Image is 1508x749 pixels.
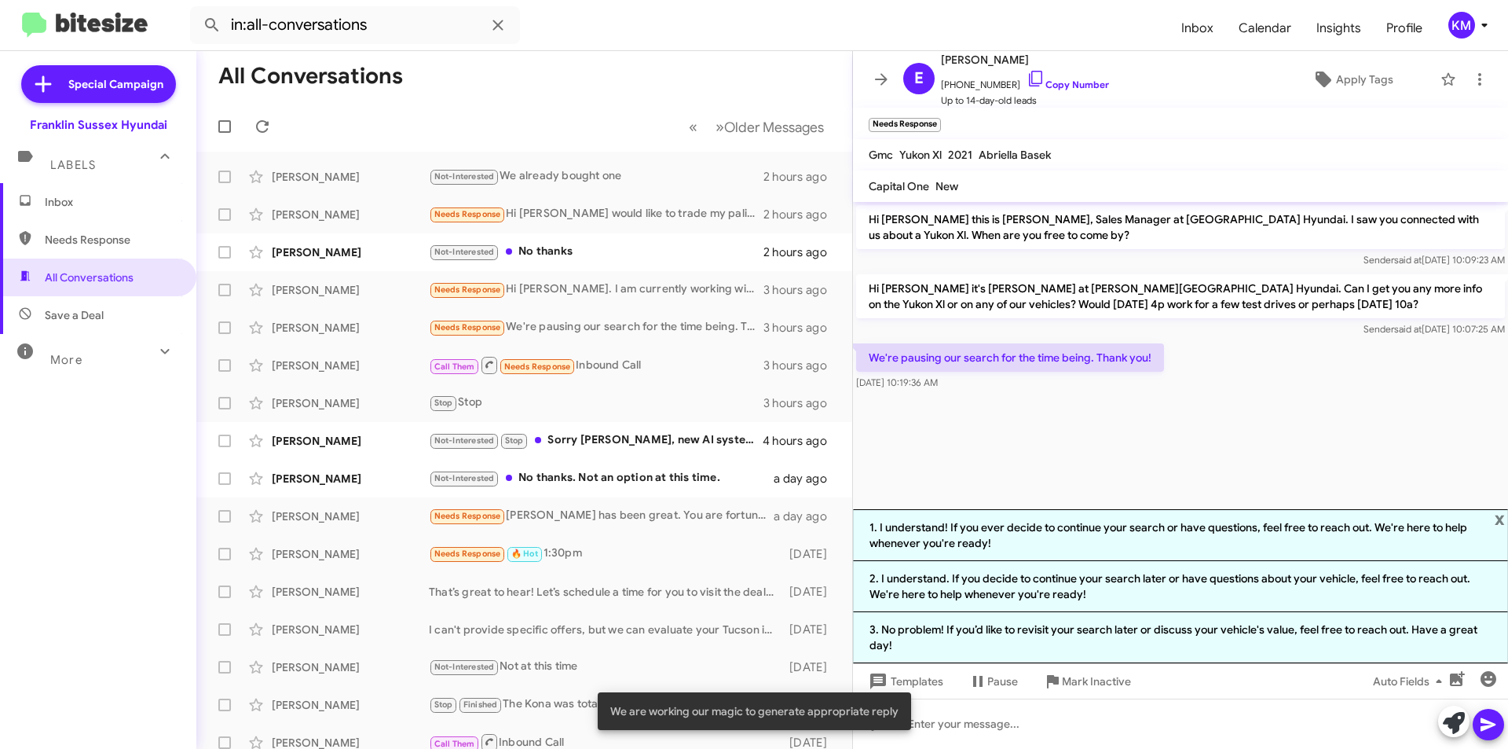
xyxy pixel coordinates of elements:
div: [PERSON_NAME] [272,320,429,336]
div: 3 hours ago [763,282,840,298]
div: [PERSON_NAME] has been great. You are fortunate to have her. [429,507,774,525]
li: 3. No problem! If you’d like to revisit your search later or discuss your vehicle's value, feel f... [853,612,1508,663]
a: Insights [1304,6,1374,51]
span: Sender [DATE] 10:09:23 AM [1363,254,1505,266]
span: Not-Interested [434,247,495,257]
div: [PERSON_NAME] [272,358,429,373]
span: We are working our magic to generate appropriate reply [610,703,899,719]
span: Needs Response [434,549,501,559]
div: 1:30pm [429,545,781,563]
div: [PERSON_NAME] [272,282,429,298]
span: New [935,179,958,193]
div: [PERSON_NAME] [272,471,429,486]
div: [PERSON_NAME] [272,622,429,637]
span: Needs Response [434,209,501,219]
input: Search [190,6,520,44]
span: Apply Tags [1336,65,1393,94]
div: [PERSON_NAME] [272,207,429,222]
span: Labels [50,158,96,172]
div: [DATE] [781,546,840,562]
button: Templates [853,667,956,696]
div: We're pausing our search for the time being. Thank you! [429,318,763,336]
span: Capital One [869,179,929,193]
li: 1. I understand! If you ever decide to continue your search or have questions, feel free to reach... [853,509,1508,561]
div: 2 hours ago [763,207,840,222]
button: Pause [956,667,1030,696]
span: » [716,117,724,137]
span: Call Them [434,739,475,749]
span: Call Them [434,362,475,372]
span: Needs Response [434,322,501,332]
div: Franklin Sussex Hyundai [30,117,167,133]
span: Needs Response [434,285,501,295]
div: [DATE] [781,622,840,637]
span: said at [1394,254,1422,266]
div: KM [1448,12,1475,39]
button: Auto Fields [1360,667,1461,696]
div: [PERSON_NAME] [272,697,429,713]
small: Needs Response [869,118,941,132]
h1: All Conversations [218,64,403,89]
span: Abriella Basek [979,148,1051,162]
span: Not-Interested [434,473,495,483]
span: Needs Response [504,362,571,372]
button: Mark Inactive [1030,667,1144,696]
div: Not at this time [429,658,781,676]
span: Not-Interested [434,435,495,446]
span: All Conversations [45,270,134,285]
button: KM [1435,12,1491,39]
span: Stop [434,398,453,408]
div: The Kona was totaled almost [DATE]. I even came in and filed out a ton of paperwork and the finan... [429,696,781,714]
span: Gmc [869,148,893,162]
div: I can't provide specific offers, but we can evaluate your Tucson in person. Would you like to sch... [429,622,781,637]
span: said at [1394,323,1422,335]
span: More [50,353,82,367]
div: Inbound Call [429,355,763,375]
div: 4 hours ago [763,433,840,449]
span: Mark Inactive [1062,667,1131,696]
div: [DATE] [781,659,840,675]
div: Hi [PERSON_NAME]. I am currently working with someone. Thanks [429,281,763,299]
span: Not-Interested [434,171,495,182]
span: Inbox [45,194,178,210]
div: 2 hours ago [763,169,840,185]
span: Special Campaign [68,76,163,92]
span: Yukon Xl [899,148,942,162]
div: [PERSON_NAME] [272,395,429,411]
div: No thanks. Not an option at this time. [429,469,774,487]
p: We're pausing our search for the time being. Thank you! [856,343,1164,372]
div: No thanks [429,243,763,261]
span: Templates [866,667,943,696]
span: Needs Response [45,232,178,248]
a: Calendar [1226,6,1304,51]
span: Finished [463,699,498,710]
span: Stop [505,435,524,446]
div: 2 hours ago [763,244,840,260]
a: Special Campaign [21,65,176,103]
nav: Page navigation example [680,111,833,143]
span: Older Messages [724,119,824,136]
span: Up to 14-day-old leads [941,93,1109,108]
li: 2. I understand. If you decide to continue your search later or have questions about your vehicle... [853,561,1508,612]
span: Needs Response [434,511,501,521]
span: Stop [434,699,453,710]
span: [DATE] 10:19:36 AM [856,376,938,388]
span: Save a Deal [45,307,104,323]
p: Hi [PERSON_NAME] this is [PERSON_NAME], Sales Manager at [GEOGRAPHIC_DATA] Hyundai. I saw you con... [856,205,1505,249]
a: Copy Number [1027,79,1109,90]
span: [PHONE_NUMBER] [941,69,1109,93]
span: 🔥 Hot [511,549,538,559]
span: x [1495,509,1505,528]
span: « [689,117,697,137]
div: [PERSON_NAME] [272,244,429,260]
div: Stop [429,394,763,412]
button: Previous [679,111,707,143]
div: 3 hours ago [763,320,840,336]
div: [PERSON_NAME] [272,509,429,524]
button: Apply Tags [1272,65,1433,94]
div: [PERSON_NAME] [272,546,429,562]
a: Inbox [1169,6,1226,51]
button: Next [706,111,833,143]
